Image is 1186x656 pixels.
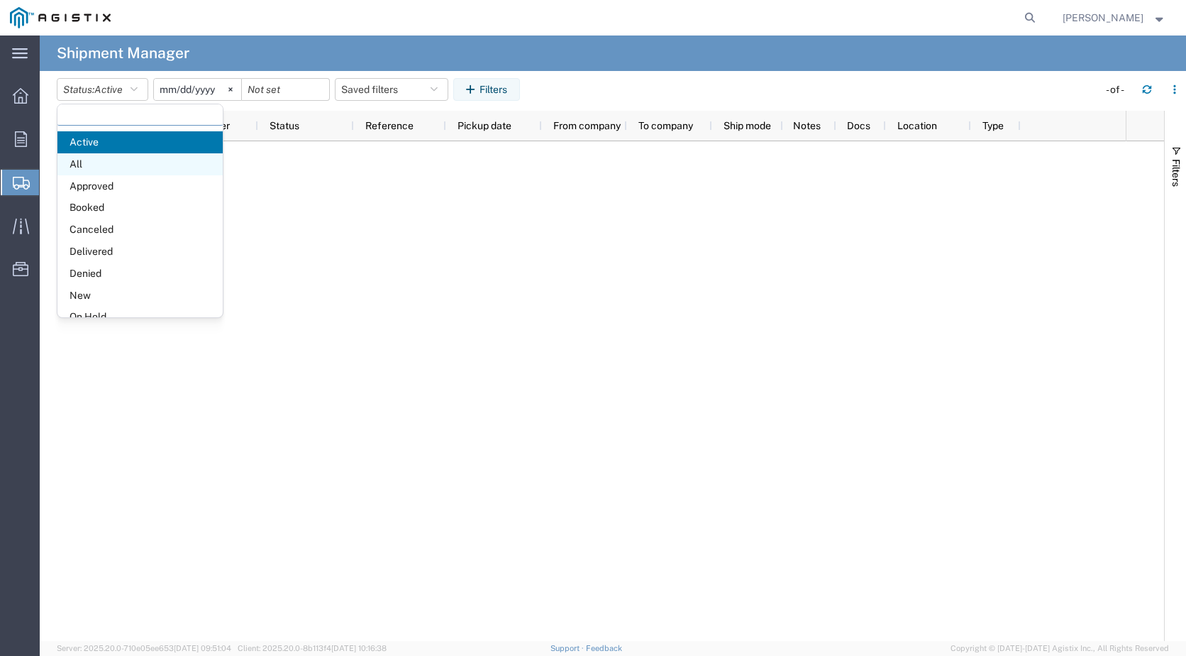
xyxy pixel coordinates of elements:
span: Type [982,120,1004,131]
span: Notes [793,120,821,131]
span: Delivered [57,241,223,263]
span: New [57,285,223,307]
button: Filters [453,78,520,101]
span: Approved [57,175,223,197]
span: To company [638,120,693,131]
span: Status [270,120,299,131]
a: Support [550,644,586,652]
button: [PERSON_NAME] [1062,9,1167,26]
span: Copyright © [DATE]-[DATE] Agistix Inc., All Rights Reserved [951,643,1169,655]
span: Reference [365,120,414,131]
button: Saved filters [335,78,448,101]
span: Canceled [57,219,223,241]
span: On Hold [57,306,223,328]
input: Not set [242,79,329,100]
span: Ship mode [724,120,771,131]
span: Server: 2025.20.0-710e05ee653 [57,644,231,652]
span: [DATE] 09:51:04 [174,644,231,652]
input: Not set [154,79,241,100]
span: Pickup date [458,120,511,131]
span: Alberto Quezada [1063,10,1143,26]
span: Denied [57,263,223,285]
h4: Shipment Manager [57,35,189,71]
button: Status:Active [57,78,148,101]
a: Feedback [586,644,622,652]
span: Location [897,120,937,131]
span: From company [553,120,621,131]
span: Booked [57,197,223,219]
span: Docs [847,120,870,131]
span: Active [57,131,223,153]
img: logo [10,7,111,28]
span: Filters [1170,159,1182,187]
span: All [57,153,223,175]
span: Active [94,84,123,95]
span: Client: 2025.20.0-8b113f4 [238,644,387,652]
span: [DATE] 10:16:38 [331,644,387,652]
div: - of - [1106,82,1131,97]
